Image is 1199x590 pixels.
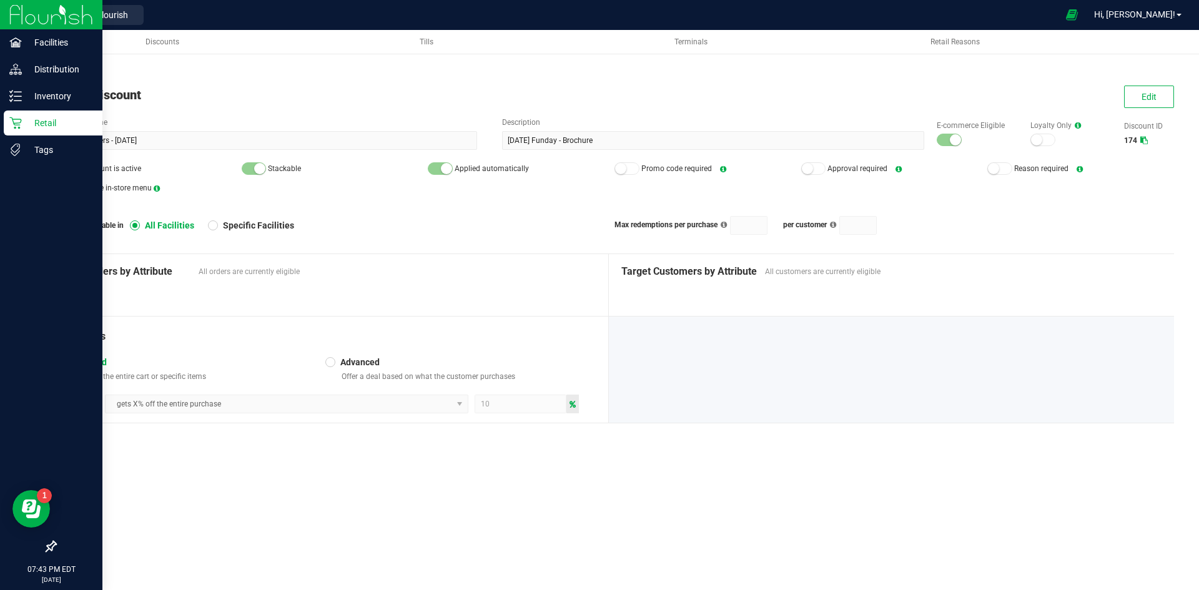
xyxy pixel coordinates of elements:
[335,356,380,368] span: Advanced
[1094,9,1175,19] span: Hi, [PERSON_NAME]!
[1058,2,1086,27] span: Open Ecommerce Menu
[6,575,97,584] p: [DATE]
[1124,86,1174,108] button: Edit
[37,488,52,503] iframe: Resource center unread badge
[66,371,325,381] p: Discount the entire cart or specific items
[1030,120,1112,131] label: Loyalty Only
[9,144,22,156] inline-svg: Tags
[82,164,141,173] span: Discount is active
[55,117,477,128] label: Discount Name
[22,62,97,77] p: Distribution
[783,220,827,229] span: per customer
[82,184,152,192] span: On the in-store menu
[22,35,97,50] p: Facilities
[9,117,22,129] inline-svg: Retail
[502,117,924,128] label: Description
[420,37,433,46] span: Tills
[12,490,50,528] iframe: Resource center
[146,37,179,46] span: Discounts
[1014,164,1068,173] span: Reason required
[9,90,22,102] inline-svg: Inventory
[614,220,718,229] span: Max redemptions per purchase
[455,164,529,173] span: Applied automatically
[55,329,596,344] div: The Details
[930,37,980,46] span: Retail Reasons
[6,564,97,575] p: 07:43 PM EDT
[827,164,887,173] span: Approval required
[641,164,712,173] span: Promo code required
[765,266,1162,277] span: All customers are currently eligible
[22,142,97,157] p: Tags
[9,36,22,49] inline-svg: Facilities
[621,264,759,279] span: Target Customers by Attribute
[268,164,301,173] span: Stackable
[218,220,294,231] span: Specific Facilities
[22,116,97,130] p: Retail
[937,120,1018,131] label: E-commerce Eligible
[1124,120,1174,132] label: Discount ID
[140,220,194,231] span: All Facilities
[22,89,97,104] p: Inventory
[1124,136,1137,145] span: 174
[337,371,596,381] p: Offer a deal based on what the customer purchases
[674,37,708,46] span: Terminals
[9,63,22,76] inline-svg: Distribution
[55,264,192,279] span: Target Orders by Attribute
[1142,92,1157,102] span: Edit
[199,266,596,277] span: All orders are currently eligible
